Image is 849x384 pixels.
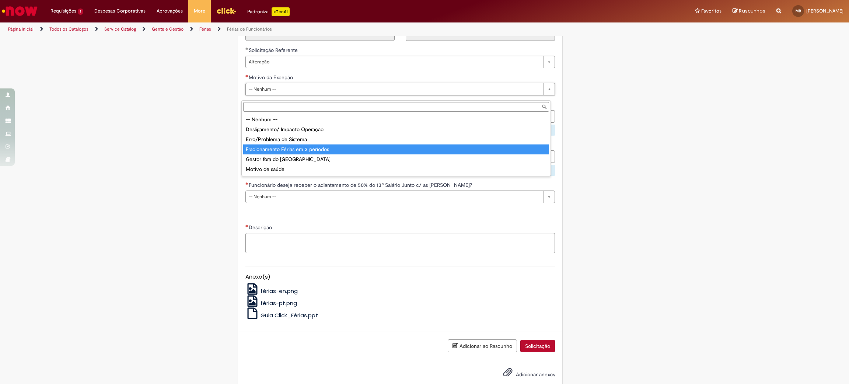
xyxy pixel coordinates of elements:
div: Motivo de saúde [243,164,549,174]
div: Desligamento/ Impacto Operação [243,125,549,135]
div: Fracionamento Férias em 3 períodos [243,144,549,154]
div: -- Nenhum -- [243,115,549,125]
div: Gestor fora do [GEOGRAPHIC_DATA] [243,154,549,164]
ul: Motivo da Exceção [242,113,551,176]
div: Erro/Problema de Sistema [243,135,549,144]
